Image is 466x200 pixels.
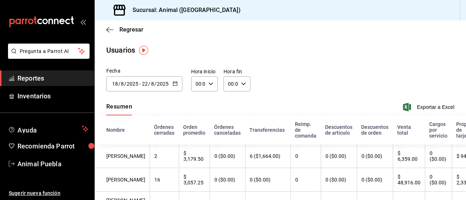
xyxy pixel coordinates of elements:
[9,189,88,197] span: Sugerir nueva función
[150,168,179,192] th: 16
[179,168,210,192] th: $ 3,057.25
[154,81,157,87] span: /
[142,81,148,87] input: Day
[150,115,179,144] th: Órdenes cerradas
[291,144,321,168] th: 0
[106,45,135,56] div: Usuarios
[224,69,250,74] label: Hora fin
[106,103,132,115] button: Resumen
[118,81,121,87] span: /
[17,125,79,133] span: Ayuda
[95,144,150,168] th: [PERSON_NAME]
[124,81,126,87] span: /
[157,81,169,87] input: Year
[393,144,425,168] th: $ 6,359.00
[425,144,452,168] th: 0 ($0.00)
[179,115,210,144] th: Orden promedio
[404,103,454,111] button: Exportar a Excel
[393,168,425,192] th: $ 48,916.00
[425,115,452,144] th: Cargos por servicio
[119,26,143,33] span: Regresar
[106,103,132,115] div: navigation tabs
[148,81,150,87] span: /
[357,115,393,144] th: Descuentos de orden
[321,115,357,144] th: Descuentos de artículo
[179,144,210,168] th: $ 3,179.50
[321,144,357,168] th: 0 ($0.00)
[357,168,393,192] th: 0 ($0.00)
[95,168,150,192] th: [PERSON_NAME]
[245,144,291,168] th: 6 ($1,664.00)
[121,81,124,87] input: Month
[291,168,321,192] th: 0
[150,144,179,168] th: 2
[17,73,88,83] span: Reportes
[20,48,78,55] span: Pregunta a Parrot AI
[393,115,425,144] th: Venta total
[106,67,182,75] div: Fecha
[151,81,154,87] input: Month
[425,168,452,192] th: 0 ($0.00)
[17,159,88,169] span: Animal Puebla
[139,81,141,87] span: -
[357,144,393,168] th: 0 ($0.00)
[210,115,245,144] th: Órdenes canceladas
[17,91,88,101] span: Inventarios
[8,44,90,59] button: Pregunta a Parrot AI
[95,115,150,144] th: Nombre
[139,46,148,55] img: Tooltip marker
[112,81,118,87] input: Day
[210,168,245,192] th: 0 ($0.00)
[245,115,291,144] th: Transferencias
[5,53,90,60] a: Pregunta a Parrot AI
[191,69,218,74] label: Hora inicio
[106,26,143,33] button: Regresar
[126,81,139,87] input: Year
[291,115,321,144] th: Reimp. de comanda
[210,144,245,168] th: 0 ($0.00)
[245,168,291,192] th: 0 ($0.00)
[321,168,357,192] th: 0 ($0.00)
[17,141,88,151] span: Recomienda Parrot
[127,6,241,15] h3: Sucursal: Animal ([GEOGRAPHIC_DATA])
[80,19,86,25] button: open_drawer_menu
